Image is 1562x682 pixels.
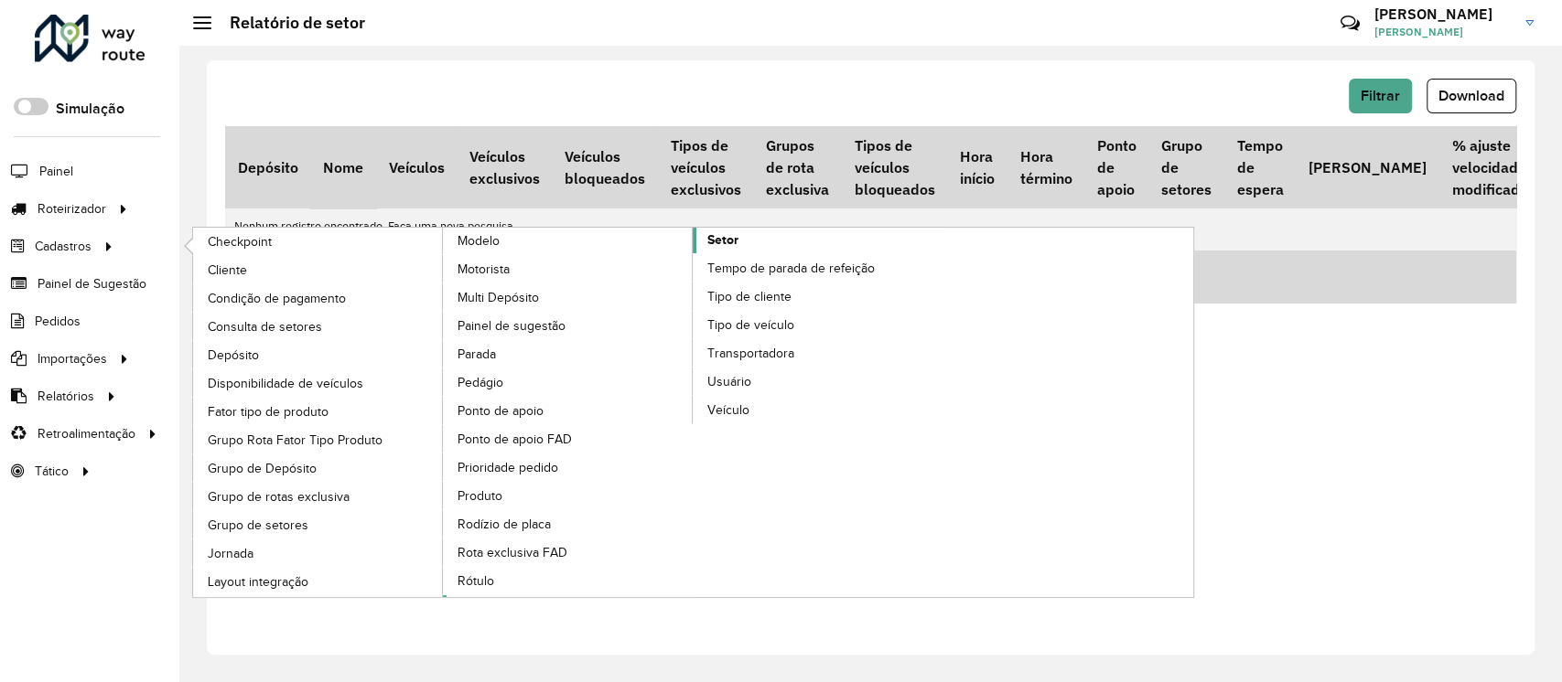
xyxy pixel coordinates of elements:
a: Condição de pagamento [193,284,444,312]
a: Depósito [193,341,444,368]
a: Tipo de veículo [693,311,943,338]
a: Fator tipo de produto [193,398,444,425]
span: Painel de sugestão [458,316,566,336]
a: Disponibilidade de veículos [193,369,444,397]
th: Grupos de rota exclusiva [753,126,841,208]
span: Pedágio [458,373,503,392]
h2: Relatório de setor [211,13,365,33]
a: Layout integração [193,568,444,595]
span: Pedidos [35,312,81,331]
span: Cliente [208,261,247,280]
a: Jornada [193,539,444,567]
button: Filtrar [1349,79,1412,113]
a: Multi Depósito [443,283,694,311]
span: Grupo Rota Fator Tipo Produto [208,431,382,450]
a: Ponto de apoio [443,397,694,424]
th: Veículos bloqueados [553,126,658,208]
span: Condição de pagamento [208,289,346,308]
th: % ajuste velocidade modificado [1439,126,1540,208]
span: Painel [39,162,73,181]
a: Rótulo [443,567,694,594]
span: Grupo de Depósito [208,459,317,478]
th: Depósito [225,126,310,208]
span: Setor [707,230,738,250]
span: Consulta de setores [208,317,322,336]
span: Grupo de rotas exclusiva [208,487,350,506]
a: Contato Rápido [1330,4,1370,43]
a: Grupo de rotas exclusiva [193,483,444,510]
span: Motorista [458,260,510,279]
span: Rota exclusiva FAD [458,543,567,562]
a: Setor [443,228,943,597]
span: Filtrar [1361,88,1400,103]
span: Download [1438,88,1504,103]
span: Cadastros [35,237,92,256]
span: Depósito [208,346,259,365]
span: Retroalimentação [38,424,135,443]
a: Rodízio de placa [443,510,694,538]
th: Ponto de apoio [1084,126,1148,208]
span: Ponto de apoio FAD [458,430,572,449]
span: Tático [35,462,69,481]
span: Disponibilidade de veículos [208,374,363,393]
a: Pedágio [443,368,694,396]
th: Grupo de setores [1148,126,1223,208]
a: Rota exclusiva FAD [443,538,694,566]
a: Parada [443,340,694,368]
a: Checkpoint [193,228,444,255]
th: Nome [310,126,375,208]
th: Tipos de veículos exclusivos [658,126,753,208]
span: Painel de Sugestão [38,274,146,293]
th: [PERSON_NAME] [1296,126,1438,208]
a: Grupo de Depósito [193,454,444,482]
span: [PERSON_NAME] [1374,24,1512,40]
a: Painel de sugestão [443,312,694,339]
span: Tipo de cliente [707,287,792,306]
a: Produto [443,482,694,509]
span: Layout integração [208,572,308,591]
span: Fator tipo de produto [208,402,329,421]
th: Veículos exclusivos [457,126,552,208]
a: Grupo de setores [193,511,444,538]
th: Tipos de veículos bloqueados [842,126,947,208]
a: Prioridade pedido [443,453,694,481]
a: Consulta de setores [193,313,444,340]
span: Importações [38,349,107,368]
a: Usuário [693,368,943,395]
span: Relatórios [38,387,94,406]
h3: [PERSON_NAME] [1374,5,1512,23]
span: Produto [458,486,502,506]
span: Prioridade pedido [458,458,558,477]
span: Multi Depósito [458,288,539,307]
a: Tempo de parada de refeição [693,254,943,282]
th: Veículos [376,126,457,208]
span: Ponto de apoio [458,401,544,421]
span: Modelo [458,231,500,250]
span: Veículo [707,400,749,420]
th: Hora início [947,126,1007,208]
a: Ponto de apoio FAD [443,425,694,453]
span: Usuário [707,372,751,391]
span: Tipo de veículo [707,315,794,335]
span: Grupo de setores [208,516,308,535]
button: Download [1427,79,1516,113]
span: Rótulo [458,571,494,591]
th: Tempo de espera [1224,126,1296,208]
th: Hora término [1007,126,1084,208]
a: Motorista [443,255,694,282]
a: Cliente [193,256,444,283]
label: Simulação [56,98,124,120]
a: Grupo Rota Fator Tipo Produto [193,426,444,453]
a: Veículo [693,396,943,423]
span: Jornada [208,544,253,563]
a: Tipo de cliente [693,282,943,310]
span: Parada [458,345,496,364]
span: Tempo de parada de refeição [707,259,875,278]
span: Rodízio de placa [458,515,551,534]
span: Transportadora [707,344,794,363]
a: Modelo [193,228,694,597]
a: Transportadora [693,339,943,367]
span: Roteirizador [38,199,106,218]
span: Checkpoint [208,232,272,251]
